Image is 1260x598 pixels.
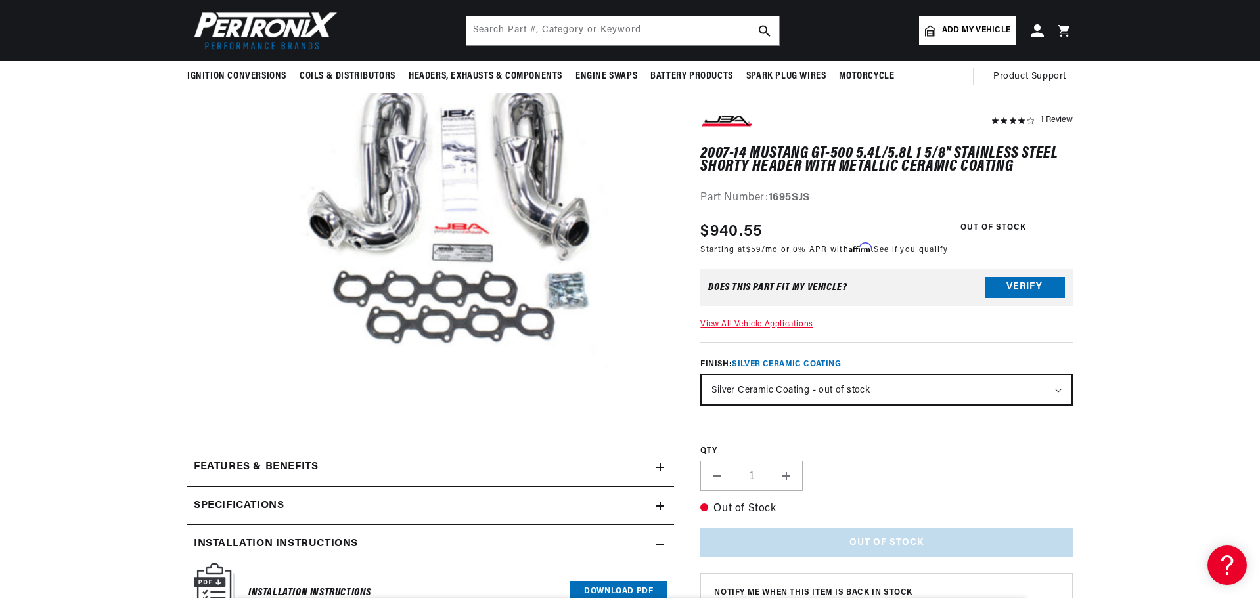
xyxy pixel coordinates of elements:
[953,220,1033,236] span: Out of Stock
[187,70,286,83] span: Ignition Conversions
[993,70,1066,84] span: Product Support
[187,448,674,486] summary: Features & Benefits
[466,16,779,45] input: Search Part #, Category or Keyword
[839,70,894,83] span: Motorcycle
[849,243,872,253] span: Affirm
[746,70,826,83] span: Spark Plug Wires
[832,61,901,92] summary: Motorcycle
[740,61,833,92] summary: Spark Plug Wires
[700,220,762,244] span: $940.55
[942,24,1010,37] span: Add my vehicle
[750,16,779,45] button: search button
[194,536,358,553] h2: Installation instructions
[746,246,761,254] span: $59
[985,277,1065,298] button: Verify
[708,282,847,293] div: Does This part fit My vehicle?
[700,446,1073,458] label: QTY
[194,459,318,476] h2: Features & Benefits
[187,61,293,92] summary: Ignition Conversions
[293,61,402,92] summary: Coils & Distributors
[402,61,569,92] summary: Headers, Exhausts & Components
[700,190,1073,207] div: Part Number:
[700,320,813,328] a: View All Vehicle Applications
[769,193,810,203] strong: 1695SJS
[650,70,733,83] span: Battery Products
[700,244,948,256] p: Starting at /mo or 0% APR with .
[187,525,674,563] summary: Installation instructions
[700,501,1073,518] p: Out of Stock
[919,16,1016,45] a: Add my vehicle
[187,487,674,525] summary: Specifications
[300,70,395,83] span: Coils & Distributors
[1041,112,1073,127] div: 1 Review
[993,61,1073,93] summary: Product Support
[644,61,740,92] summary: Battery Products
[409,70,562,83] span: Headers, Exhausts & Components
[187,1,674,421] media-gallery: Gallery Viewer
[874,246,948,254] a: See if you qualify - Learn more about Affirm Financing (opens in modal)
[187,8,338,53] img: Pertronix
[732,361,841,369] span: Silver Ceramic Coating
[575,70,637,83] span: Engine Swaps
[194,498,284,515] h2: Specifications
[569,61,644,92] summary: Engine Swaps
[700,147,1073,174] h1: 2007-14 Mustang GT-500 5.4L/5.8L 1 5/8" Stainless Steel Shorty Header with Metallic Ceramic Coating
[700,359,1073,371] label: Finish:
